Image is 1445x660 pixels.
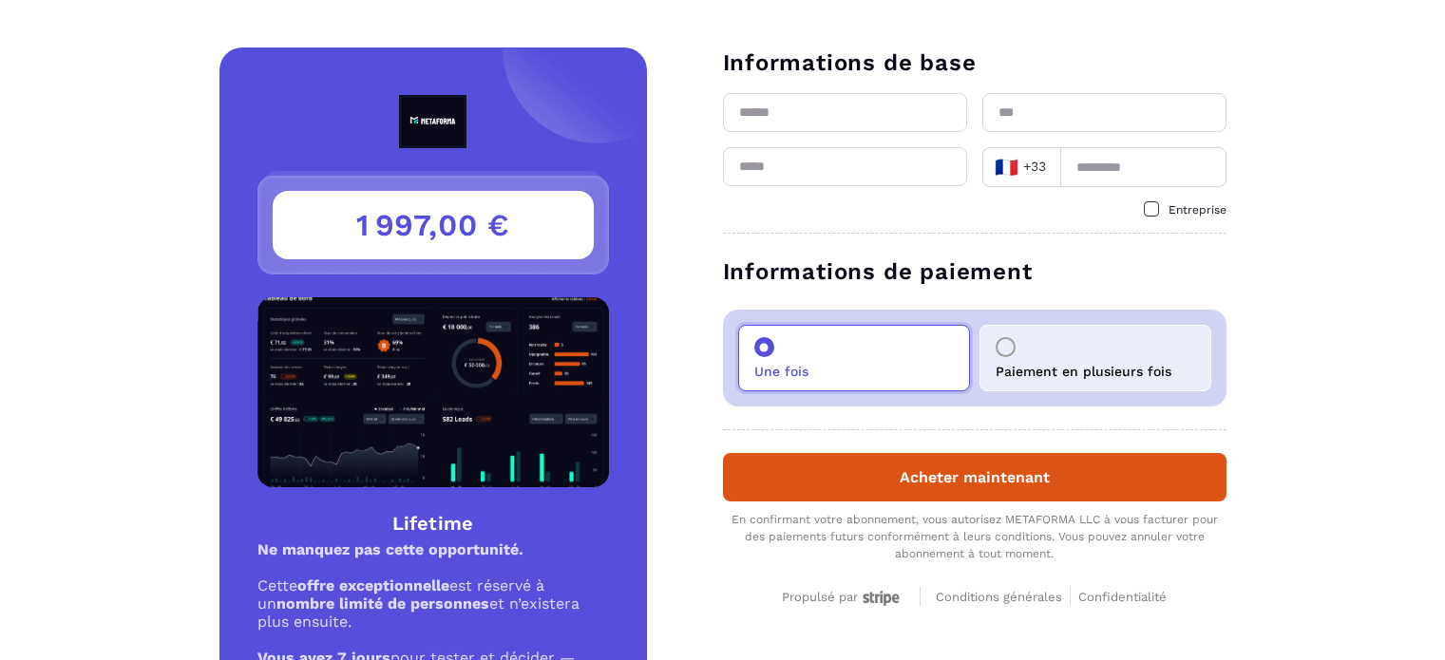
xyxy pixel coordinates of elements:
[996,364,1171,379] p: Paiement en plusieurs fois
[723,511,1226,562] div: En confirmant votre abonnement, vous autorisez METAFORMA LLC à vous facturer pour des paiements f...
[995,154,1018,180] span: 🇫🇷
[297,576,449,594] strong: offre exceptionnelle
[257,510,609,537] h4: Lifetime
[754,364,808,379] p: Une fois
[1169,203,1226,217] span: Entreprise
[936,590,1062,604] span: Conditions générales
[1078,590,1167,604] span: Confidentialité
[257,297,609,487] img: Product Image
[994,154,1047,180] span: +33
[982,147,1060,187] div: Search for option
[782,590,904,606] div: Propulsé par
[257,540,523,558] strong: Ne manquez pas cette opportunité.
[273,191,594,259] h3: 1 997,00 €
[936,587,1071,605] a: Conditions générales
[355,95,511,148] img: logo
[1051,153,1054,181] input: Search for option
[1078,587,1167,605] a: Confidentialité
[723,453,1226,501] button: Acheter maintenant
[257,576,609,631] p: Cette est réservé à un et n’existera plus ensuite.
[723,256,1226,287] h3: Informations de paiement
[782,587,904,605] a: Propulsé par
[723,47,1226,78] h3: Informations de base
[276,594,489,613] strong: nombre limité de personnes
